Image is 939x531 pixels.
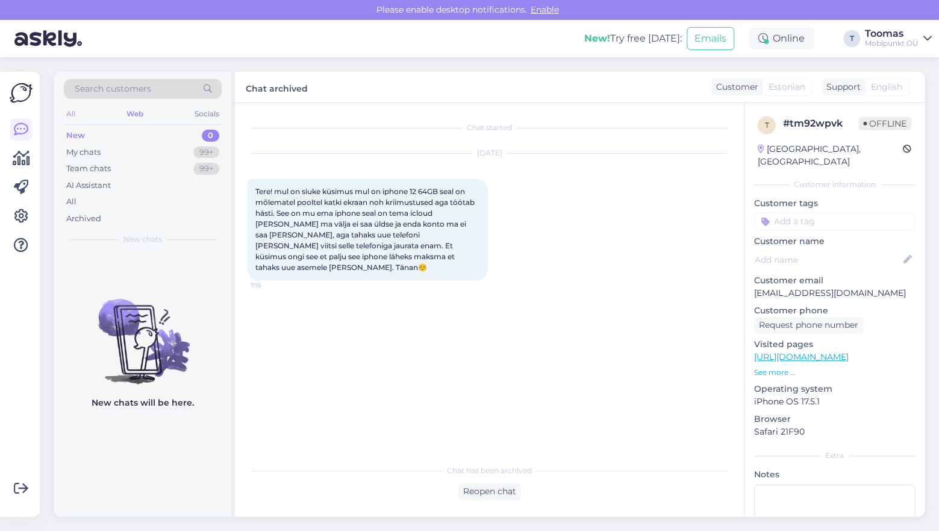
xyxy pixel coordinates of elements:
[202,130,219,142] div: 0
[123,234,162,245] span: New chats
[758,143,903,168] div: [GEOGRAPHIC_DATA], [GEOGRAPHIC_DATA]
[754,468,915,481] p: Notes
[754,274,915,287] p: Customer email
[858,117,911,130] span: Offline
[193,163,219,175] div: 99+
[755,253,901,266] input: Add name
[10,81,33,104] img: Askly Logo
[754,367,915,378] p: See more ...
[783,116,858,131] div: # tm92wpvk
[458,483,521,500] div: Reopen chat
[584,33,610,44] b: New!
[255,187,476,272] span: Tere! mul on siuke küsimus mul on iphone 12 64GB seal on mõlematel pooltel katki ekraan noh kriim...
[754,383,915,395] p: Operating system
[754,235,915,248] p: Customer name
[247,148,732,159] div: [DATE]
[527,4,563,15] span: Enable
[822,81,861,93] div: Support
[584,31,682,46] div: Try free [DATE]:
[865,29,932,48] a: ToomasMobipunkt OÜ
[754,338,915,351] p: Visited pages
[754,450,915,461] div: Extra
[754,351,849,362] a: [URL][DOMAIN_NAME]
[754,413,915,426] p: Browser
[192,106,222,122] div: Socials
[754,395,915,408] p: iPhone OS 17.5.1
[754,287,915,300] p: [EMAIL_ADDRESS][DOMAIN_NAME]
[66,213,101,225] div: Archived
[66,180,111,192] div: AI Assistant
[124,106,146,122] div: Web
[843,30,860,47] div: T
[749,28,814,49] div: Online
[687,27,734,50] button: Emails
[247,122,732,133] div: Chat started
[64,106,78,122] div: All
[246,79,308,95] label: Chat archived
[871,81,902,93] span: English
[754,426,915,438] p: Safari 21F90
[754,317,863,333] div: Request phone number
[865,29,919,39] div: Toomas
[447,465,532,476] span: Chat has been archived
[765,121,769,130] span: t
[754,179,915,190] div: Customer information
[754,197,915,210] p: Customer tags
[92,397,194,409] p: New chats will be here.
[251,281,296,290] span: 7:16
[754,212,915,230] input: Add a tag
[66,163,111,175] div: Team chats
[66,196,76,208] div: All
[711,81,758,93] div: Customer
[54,277,231,386] img: No chats
[865,39,919,48] div: Mobipunkt OÜ
[769,81,805,93] span: Estonian
[75,83,151,95] span: Search customers
[66,146,101,159] div: My chats
[193,146,219,159] div: 99+
[754,304,915,317] p: Customer phone
[66,130,85,142] div: New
